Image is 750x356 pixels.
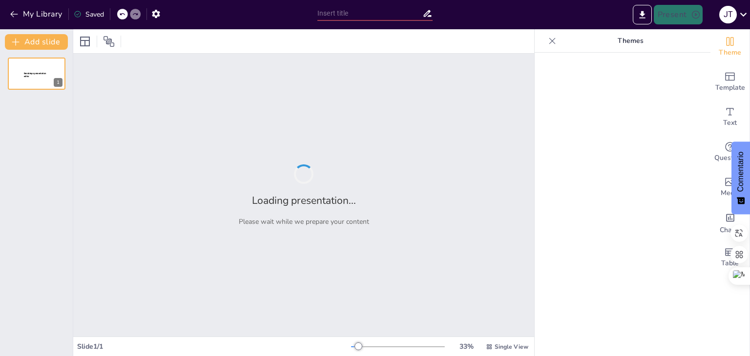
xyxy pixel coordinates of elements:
[720,225,740,236] span: Charts
[710,135,750,170] div: Get real-time input from your audience
[715,82,745,93] span: Template
[77,342,351,351] div: Slide 1 / 1
[24,72,46,78] span: Sendsteps presentation editor
[721,188,740,198] span: Media
[633,5,652,24] button: Export to PowerPoint
[54,78,62,87] div: 1
[710,99,750,135] div: Add text boxes
[239,217,369,226] p: Please wait while we prepare your content
[710,29,750,64] div: Change the overall theme
[7,6,66,22] button: My Library
[719,5,737,24] button: J T
[719,6,737,23] div: J T
[731,142,750,215] button: Comentarios - Mostrar encuesta
[710,240,750,275] div: Add a table
[714,153,746,163] span: Questions
[103,36,115,47] span: Position
[736,152,745,192] font: Comentario
[455,342,478,351] div: 33 %
[723,118,737,128] span: Text
[654,5,703,24] button: Present
[710,205,750,240] div: Add charts and graphs
[5,34,68,50] button: Add slide
[710,64,750,99] div: Add ready made slides
[77,34,93,49] div: Layout
[74,10,104,19] div: Saved
[495,343,528,351] span: Single View
[252,194,356,207] h2: Loading presentation...
[719,47,741,58] span: Theme
[710,170,750,205] div: Add images, graphics, shapes or video
[721,258,739,269] span: Table
[51,60,62,72] button: Cannot delete last slide
[8,58,65,90] div: 1
[317,6,422,20] input: Insert title
[37,60,49,72] button: Duplicate Slide
[560,29,701,53] p: Themes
